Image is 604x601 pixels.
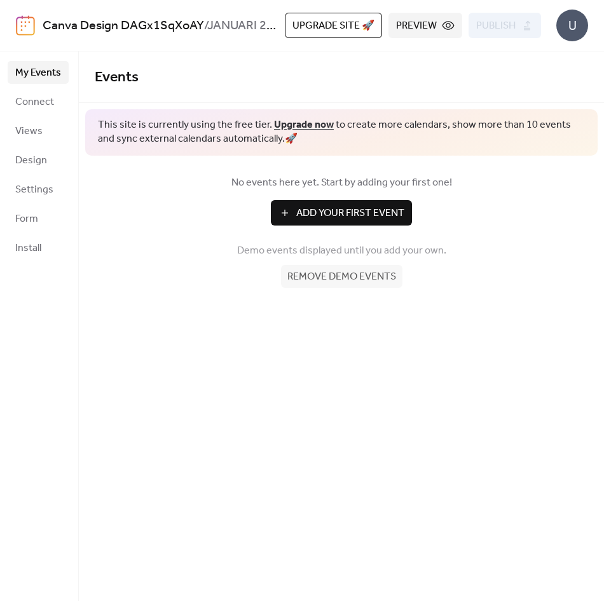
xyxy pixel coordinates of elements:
[95,200,588,226] a: Add Your First Event
[8,178,69,201] a: Settings
[8,149,69,172] a: Design
[15,95,54,110] span: Connect
[8,236,69,259] a: Install
[388,13,462,38] button: Preview
[556,10,588,41] div: U
[15,241,41,256] span: Install
[274,115,334,135] a: Upgrade now
[281,265,402,288] button: Remove demo events
[15,212,38,227] span: Form
[287,269,396,285] span: Remove demo events
[207,14,287,38] b: JANUARI 2025
[285,13,382,38] button: Upgrade site 🚀
[8,119,69,142] a: Views
[271,200,412,226] button: Add Your First Event
[8,90,69,113] a: Connect
[16,15,35,36] img: logo
[296,206,404,221] span: Add Your First Event
[396,18,437,34] span: Preview
[8,207,69,230] a: Form
[8,61,69,84] a: My Events
[15,182,53,198] span: Settings
[237,243,446,259] span: Demo events displayed until you add your own.
[15,153,47,168] span: Design
[98,118,585,147] span: This site is currently using the free tier. to create more calendars, show more than 10 events an...
[95,64,139,91] span: Events
[292,18,374,34] span: Upgrade site 🚀
[95,175,588,191] span: No events here yet. Start by adding your first one!
[204,14,207,38] b: /
[15,124,43,139] span: Views
[15,65,61,81] span: My Events
[43,14,204,38] a: Canva Design DAGx1SqXoAY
